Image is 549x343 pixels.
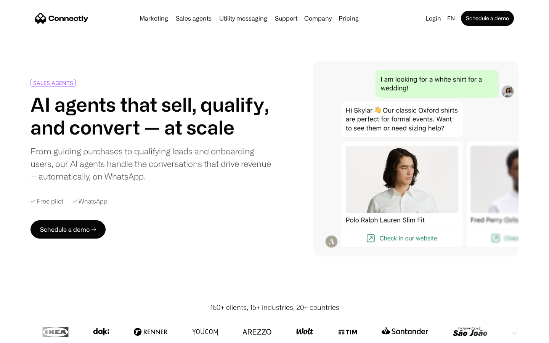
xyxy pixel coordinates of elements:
[30,145,271,183] div: From guiding purchases to qualifying leads and onboarding users, our AI agents handle the convers...
[173,15,215,21] a: Sales agents
[210,302,339,313] div: 150+ clients, 15+ industries, 20+ countries
[30,198,63,205] div: ✓ Free pilot
[447,13,455,24] div: en
[216,15,270,21] a: Utility messaging
[136,15,171,21] a: Marketing
[444,13,459,24] div: en
[335,15,362,21] a: Pricing
[304,13,332,24] div: Company
[302,13,334,24] div: Company
[35,13,88,24] a: home
[30,93,271,139] h1: AI agents that sell, qualify, and convert — at scale
[72,198,108,205] div: ✓ WhatsApp
[422,13,444,24] a: Login
[461,11,514,26] a: Schedule a demo
[8,329,46,340] aside: Language selected: English
[33,80,73,86] div: SALES AGENTS
[30,220,106,239] a: Schedule a demo →
[272,15,300,21] a: Support
[15,330,46,340] ul: Language list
